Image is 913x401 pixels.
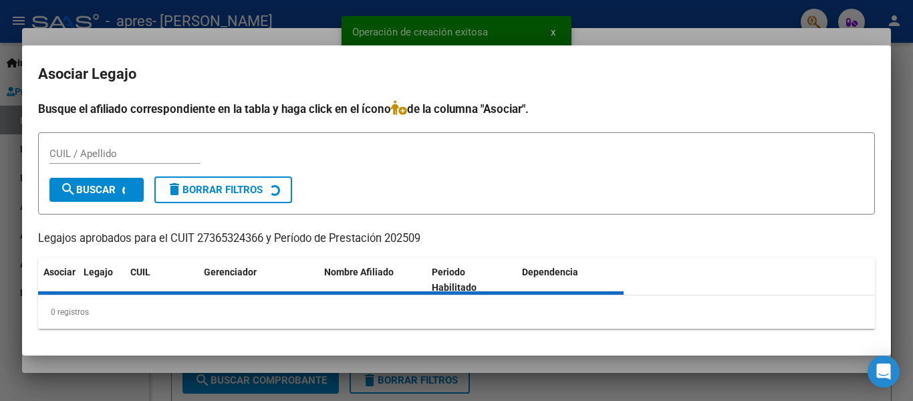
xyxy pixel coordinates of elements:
span: Buscar [60,184,116,196]
datatable-header-cell: Nombre Afiliado [319,258,426,302]
datatable-header-cell: Legajo [78,258,125,302]
h4: Busque el afiliado correspondiente en la tabla y haga click en el ícono de la columna "Asociar". [38,100,875,118]
p: Legajos aprobados para el CUIT 27365324366 y Período de Prestación 202509 [38,231,875,247]
datatable-header-cell: Dependencia [517,258,624,302]
span: Legajo [84,267,113,277]
span: Dependencia [522,267,578,277]
div: Open Intercom Messenger [868,356,900,388]
span: Nombre Afiliado [324,267,394,277]
datatable-header-cell: Gerenciador [199,258,319,302]
datatable-header-cell: Periodo Habilitado [426,258,517,302]
datatable-header-cell: Asociar [38,258,78,302]
span: Asociar [43,267,76,277]
span: Borrar Filtros [166,184,263,196]
span: CUIL [130,267,150,277]
span: Gerenciador [204,267,257,277]
span: Periodo Habilitado [432,267,477,293]
button: Borrar Filtros [154,176,292,203]
button: Buscar [49,178,144,202]
div: 0 registros [38,295,875,329]
mat-icon: search [60,181,76,197]
h2: Asociar Legajo [38,61,875,87]
mat-icon: delete [166,181,182,197]
datatable-header-cell: CUIL [125,258,199,302]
